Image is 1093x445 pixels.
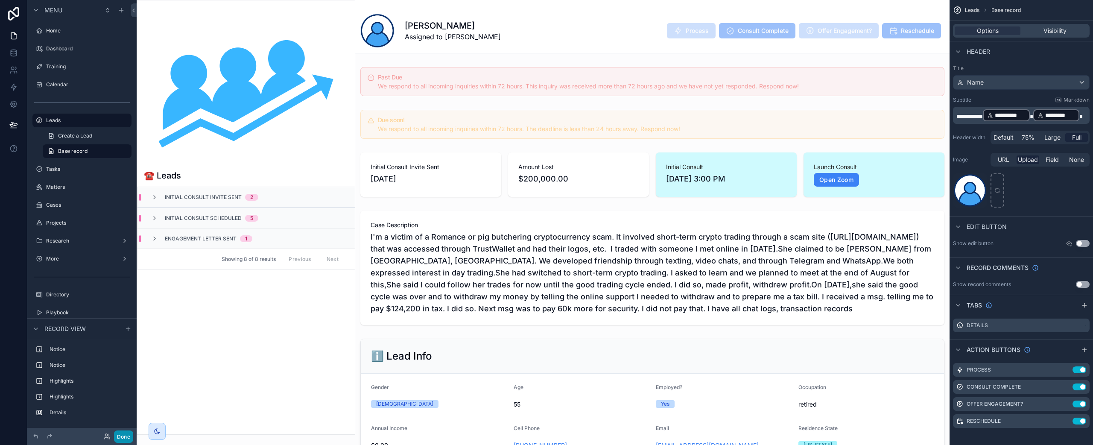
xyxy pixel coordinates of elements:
label: Leads [46,117,126,124]
button: Done [114,430,133,443]
label: Details [50,409,128,416]
span: Name [967,78,984,87]
a: Home [32,24,132,38]
a: Matters [32,180,132,194]
a: Directory [32,288,132,302]
span: Menu [44,6,62,15]
label: Offer Engagement? [967,401,1023,407]
div: 2 [250,194,253,201]
span: Visibility [1043,26,1067,35]
a: Tasks [32,162,132,176]
div: scrollable content [953,107,1090,124]
span: Base record [58,148,88,155]
label: More [46,255,118,262]
span: Leads [965,7,979,14]
span: Field [1046,155,1059,164]
span: Options [977,26,999,35]
span: Markdown [1064,97,1090,103]
a: Playbook [32,306,132,319]
span: Showing 8 of 8 results [222,256,276,263]
span: Header [967,47,990,56]
span: Assigned to [PERSON_NAME] [405,32,501,42]
label: Subtitle [953,97,971,103]
a: Cases [32,198,132,212]
span: Edit button [967,222,1007,231]
a: Training [32,60,132,73]
span: Base record [991,7,1021,14]
label: Dashboard [46,45,130,52]
span: Action buttons [967,345,1020,354]
a: Base record [43,144,132,158]
h1: [PERSON_NAME] [405,20,501,32]
a: Dashboard [32,42,132,56]
label: Training [46,63,130,70]
label: Highlights [50,378,128,384]
label: Highlights [50,393,128,400]
span: Engagement Letter Sent [165,235,237,242]
span: Default [994,133,1014,142]
a: Projects [32,216,132,230]
label: Projects [46,220,130,226]
span: Upload [1018,155,1038,164]
a: Markdown [1055,97,1090,103]
label: Directory [46,291,130,298]
label: Playbook [46,309,130,316]
label: Details [967,322,988,329]
label: Notice [50,346,128,353]
span: Initial Consult Invite Sent [165,194,242,201]
a: Leads [32,114,132,127]
a: More [32,252,132,266]
label: Image [953,156,987,163]
button: Name [953,75,1090,90]
span: None [1069,155,1084,164]
label: Notice [50,362,128,369]
label: Research [46,237,118,244]
a: Calendar [32,78,132,91]
label: Tasks [46,166,130,173]
div: scrollable content [27,339,137,428]
span: Create a Lead [58,132,92,139]
span: Initial Consult Scheduled [165,215,242,222]
span: Record view [44,325,86,333]
label: Cases [46,202,130,208]
span: Record comments [967,263,1029,272]
label: Show edit button [953,240,994,247]
span: Tabs [967,301,982,310]
div: 1 [245,235,247,242]
a: Create a Lead [43,129,132,143]
span: 75% [1022,133,1035,142]
span: Full [1072,133,1081,142]
span: URL [998,155,1009,164]
label: Title [953,65,1090,72]
label: Reschedule [967,418,1001,425]
div: 5 [250,215,253,222]
label: Header width [953,134,987,141]
span: Large [1044,133,1061,142]
label: Consult Complete [967,384,1021,390]
label: Process [967,366,991,373]
label: Matters [46,184,130,190]
div: Show record comments [953,281,1011,288]
label: Calendar [46,81,130,88]
a: Research [32,234,132,248]
label: Home [46,27,130,34]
